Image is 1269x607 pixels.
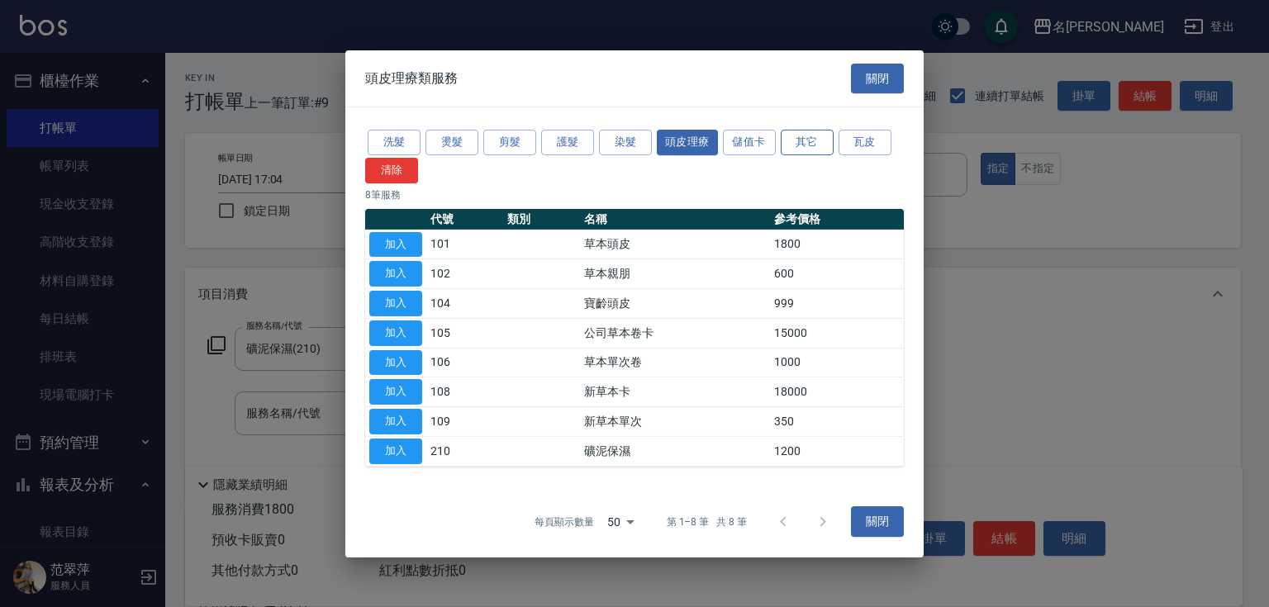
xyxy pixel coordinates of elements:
[365,158,418,183] button: 清除
[580,208,770,230] th: 名稱
[426,436,503,466] td: 210
[770,230,904,259] td: 1800
[503,208,580,230] th: 類別
[369,261,422,287] button: 加入
[369,291,422,316] button: 加入
[601,499,640,543] div: 50
[580,230,770,259] td: 草本頭皮
[580,288,770,318] td: 寶齡頭皮
[426,348,503,377] td: 106
[657,130,718,155] button: 頭皮理療
[365,187,904,202] p: 8 筆服務
[425,130,478,155] button: 燙髮
[369,379,422,405] button: 加入
[426,288,503,318] td: 104
[770,208,904,230] th: 參考價格
[426,230,503,259] td: 101
[580,348,770,377] td: 草本單次卷
[535,515,594,529] p: 每頁顯示數量
[851,506,904,537] button: 關閉
[723,130,776,155] button: 儲值卡
[426,259,503,289] td: 102
[781,130,834,155] button: 其它
[770,406,904,436] td: 350
[770,288,904,318] td: 999
[365,70,458,87] span: 頭皮理療類服務
[369,439,422,464] button: 加入
[426,406,503,436] td: 109
[368,130,421,155] button: 洗髮
[770,436,904,466] td: 1200
[580,259,770,289] td: 草本親朋
[667,515,747,529] p: 第 1–8 筆 共 8 筆
[369,231,422,257] button: 加入
[483,130,536,155] button: 剪髮
[369,409,422,434] button: 加入
[839,130,891,155] button: 瓦皮
[770,377,904,407] td: 18000
[580,377,770,407] td: 新草本卡
[770,348,904,377] td: 1000
[770,318,904,348] td: 15000
[599,130,652,155] button: 染髮
[851,63,904,93] button: 關閉
[426,208,503,230] th: 代號
[580,406,770,436] td: 新草本單次
[580,318,770,348] td: 公司草本卷卡
[426,318,503,348] td: 105
[580,436,770,466] td: 礦泥保濕
[426,377,503,407] td: 108
[369,349,422,375] button: 加入
[369,320,422,346] button: 加入
[541,130,594,155] button: 護髮
[770,259,904,289] td: 600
